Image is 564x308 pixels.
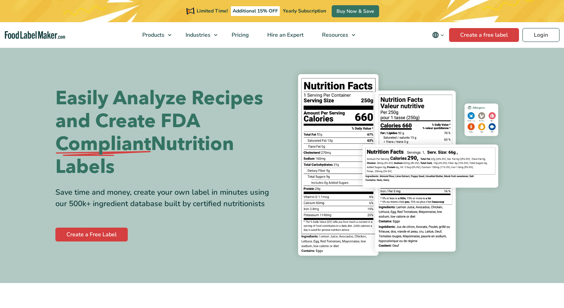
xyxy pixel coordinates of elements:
[231,6,280,16] span: Additional 15% OFF
[427,28,449,42] button: Change language
[177,22,221,48] a: Industries
[55,133,151,156] span: Compliant
[55,187,277,210] div: Save time and money, create your own label in minutes using our 500k+ ingredient database built b...
[320,31,349,39] span: Resources
[265,31,304,39] span: Hire an Expert
[140,31,165,39] span: Products
[283,8,326,14] span: Yearly Subscription
[313,22,359,48] a: Resources
[522,28,559,42] a: Login
[230,31,250,39] span: Pricing
[55,228,128,241] a: Create a Free Label
[223,22,257,48] a: Pricing
[332,5,379,17] a: Buy Now & Save
[197,8,228,14] span: Limited Time!
[258,22,311,48] a: Hire an Expert
[5,31,65,39] a: Food Label Maker homepage
[133,22,175,48] a: Products
[449,28,519,42] a: Create a free label
[55,87,277,178] h1: Easily Analyze Recipes and Create FDA Nutrition Labels
[183,31,211,39] span: Industries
